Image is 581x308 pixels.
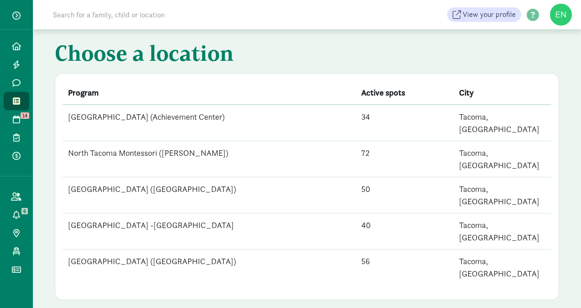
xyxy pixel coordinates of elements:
td: Tacoma, [GEOGRAPHIC_DATA] [454,213,551,250]
td: 34 [356,105,454,141]
td: Tacoma, [GEOGRAPHIC_DATA] [454,105,551,141]
td: [GEOGRAPHIC_DATA] ([GEOGRAPHIC_DATA]) [63,250,356,286]
td: 72 [356,141,454,177]
td: 56 [356,250,454,286]
td: [GEOGRAPHIC_DATA] ([GEOGRAPHIC_DATA]) [63,177,356,213]
iframe: Chat Widget [535,264,581,308]
td: North Tacoma Montessori ([PERSON_NAME]) [63,141,356,177]
th: Active spots [356,81,454,105]
td: Tacoma, [GEOGRAPHIC_DATA] [454,250,551,286]
td: 50 [356,177,454,213]
span: View your profile [463,9,516,20]
h1: Choose a location [55,40,559,69]
td: Tacoma, [GEOGRAPHIC_DATA] [454,141,551,177]
input: Search for a family, child or location [48,5,304,24]
td: [GEOGRAPHIC_DATA] (Achievement Center) [63,105,356,141]
a: 14 [4,110,29,128]
th: Program [63,81,356,105]
span: 6 [21,208,28,214]
td: Tacoma, [GEOGRAPHIC_DATA] [454,177,551,213]
a: View your profile [447,7,521,22]
a: 6 [4,206,29,224]
th: City [454,81,551,105]
td: 40 [356,213,454,250]
td: [GEOGRAPHIC_DATA] -[GEOGRAPHIC_DATA] [63,213,356,250]
span: 14 [21,112,29,119]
